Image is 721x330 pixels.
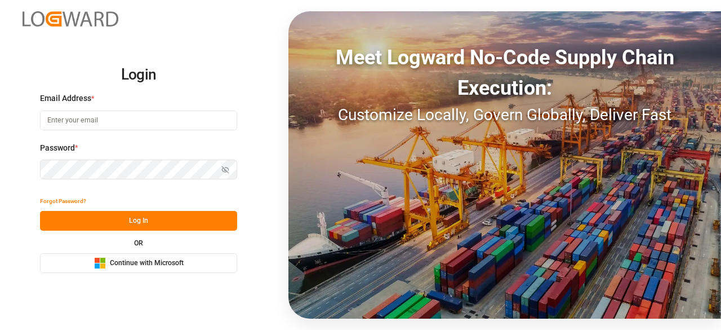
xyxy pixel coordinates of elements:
[23,11,118,27] img: Logward_new_orange.png
[110,258,184,269] span: Continue with Microsoft
[40,111,237,130] input: Enter your email
[288,103,721,127] div: Customize Locally, Govern Globally, Deliver Fast
[40,142,75,154] span: Password
[40,211,237,231] button: Log In
[134,240,143,247] small: OR
[40,253,237,273] button: Continue with Microsoft
[40,191,86,211] button: Forgot Password?
[40,57,237,93] h2: Login
[40,93,91,104] span: Email Address
[288,42,721,103] div: Meet Logward No-Code Supply Chain Execution:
